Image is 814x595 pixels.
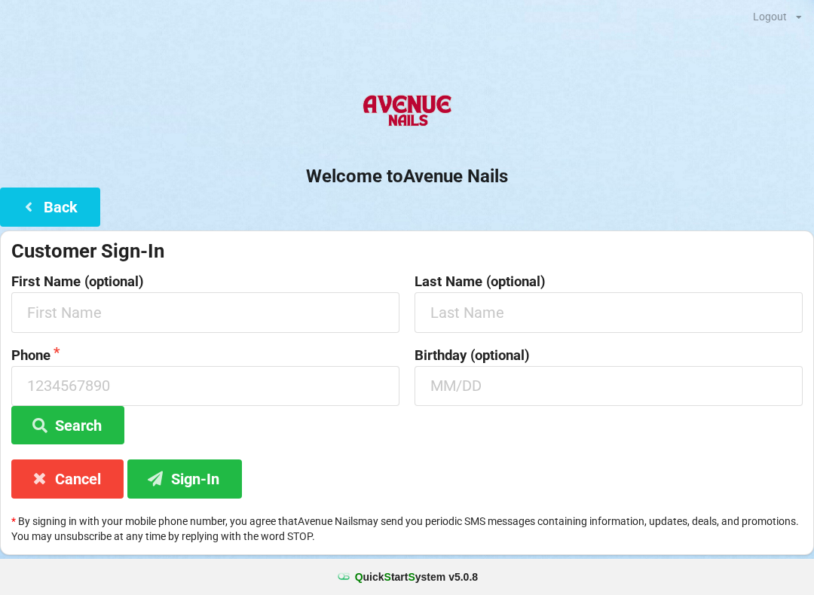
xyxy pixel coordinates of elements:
[127,459,242,498] button: Sign-In
[753,11,787,22] div: Logout
[415,292,803,332] input: Last Name
[408,571,415,583] span: S
[11,292,399,332] input: First Name
[415,274,803,289] label: Last Name (optional)
[415,366,803,406] input: MM/DD
[11,366,399,406] input: 1234567890
[11,406,124,444] button: Search
[384,571,391,583] span: S
[11,239,803,264] div: Customer Sign-In
[357,82,457,142] img: AvenueNails-Logo.png
[415,348,803,363] label: Birthday (optional)
[11,274,399,289] label: First Name (optional)
[11,514,803,544] p: By signing in with your mobile phone number, you agree that Avenue Nails may send you periodic SM...
[355,569,478,584] b: uick tart ystem v 5.0.8
[11,348,399,363] label: Phone
[11,459,124,498] button: Cancel
[355,571,363,583] span: Q
[336,569,351,584] img: favicon.ico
